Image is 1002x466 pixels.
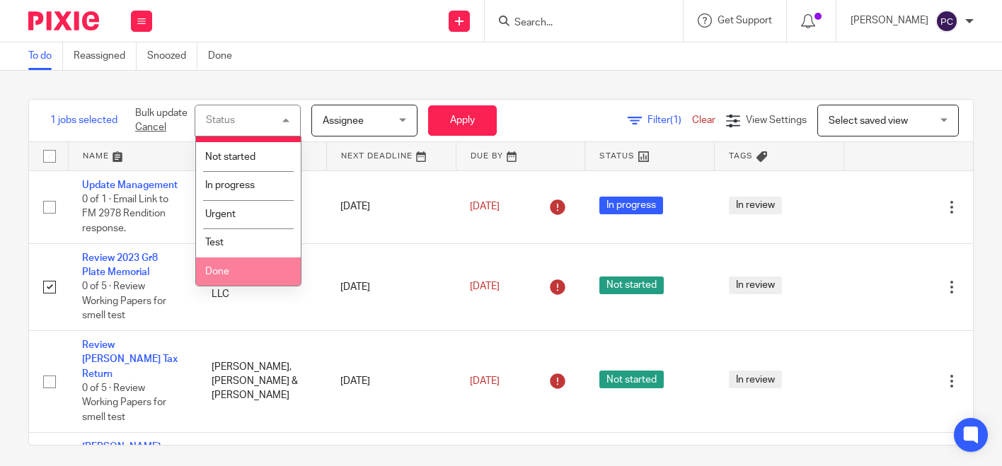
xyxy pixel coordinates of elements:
a: Clear [692,115,715,125]
td: [PERSON_NAME], [PERSON_NAME] & [PERSON_NAME] [197,330,327,432]
td: [DATE] [326,170,456,243]
div: Status [206,115,235,125]
span: View Settings [746,115,807,125]
span: Done [205,267,229,276]
span: Filter [647,115,692,125]
td: Gr8 Plate Memorial LLC [197,243,327,330]
td: [DATE] [326,330,456,432]
a: Done [208,42,243,70]
span: Not started [599,371,664,388]
span: (1) [670,115,681,125]
span: Select saved view [829,116,908,126]
a: [PERSON_NAME] 1040 [82,442,161,466]
a: Cancel [135,122,166,132]
span: [DATE] [470,376,500,386]
span: 0 of 5 · Review Working Papers for smell test [82,281,166,320]
span: Not started [205,152,255,162]
input: Search [513,17,640,30]
a: Update Management [82,180,178,190]
span: 0 of 1 · Email Link to FM 2978 Rendition response. [82,194,168,233]
img: Pixie [28,11,99,30]
span: In progress [205,180,255,190]
a: Review [PERSON_NAME] Tax Return [82,340,178,379]
span: [DATE] [470,202,500,211]
span: In review [729,276,782,294]
span: Get Support [718,16,772,25]
p: [PERSON_NAME] [851,13,928,28]
span: Test [205,238,224,247]
button: Apply [428,105,497,136]
span: Not started [599,276,664,294]
span: 0 of 5 · Review Working Papers for smell test [82,383,166,422]
span: 1 jobs selected [50,113,117,127]
p: Bulk update [135,106,188,135]
span: In progress [599,197,663,214]
a: Snoozed [147,42,197,70]
span: In review [729,197,782,214]
a: Reassigned [74,42,137,70]
span: [DATE] [470,282,500,292]
td: [DATE] [326,243,456,330]
img: svg%3E [935,10,958,33]
span: In review [729,371,782,388]
a: To do [28,42,63,70]
span: Urgent [205,209,236,219]
span: Assignee [323,116,364,126]
a: Review 2023 Gr8 Plate Memorial [82,253,158,277]
span: Tags [729,152,753,160]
